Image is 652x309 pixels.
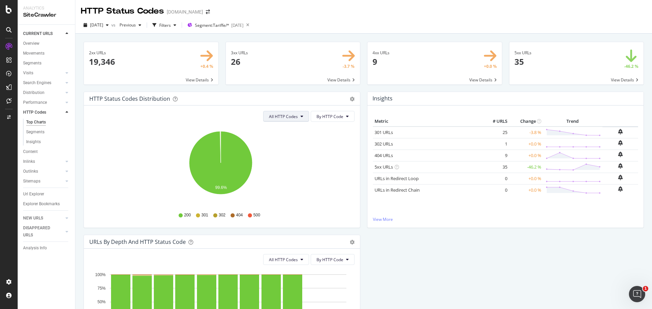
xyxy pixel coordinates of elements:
a: Segments [26,129,70,136]
a: 5xx URLs [375,164,393,170]
button: Previous [117,20,144,31]
td: 25 [482,127,509,138]
div: [DATE] [231,22,243,28]
svg: A chart. [89,127,352,206]
td: +0.0 % [509,150,543,161]
button: By HTTP Code [311,254,355,265]
a: 404 URLs [375,152,393,158]
a: Inlinks [23,158,64,165]
a: HTTP Codes [23,109,64,116]
div: HTTP Status Codes Distribution [89,95,170,102]
a: View More [373,216,638,222]
div: bell-plus [618,140,623,146]
a: NEW URLS [23,215,64,222]
a: Explorer Bookmarks [23,200,70,208]
span: 200 [184,212,191,218]
span: Previous [117,22,136,28]
div: Movements [23,50,44,57]
div: CURRENT URLS [23,30,53,37]
button: Segment:Tariffe/*[DATE] [185,20,243,31]
span: 404 [236,212,243,218]
span: All HTTP Codes [269,114,298,119]
td: 35 [482,161,509,173]
div: DISAPPEARED URLS [23,225,57,239]
div: gear [350,240,355,245]
a: DISAPPEARED URLS [23,225,64,239]
a: Url Explorer [23,191,70,198]
a: Insights [26,138,70,146]
div: URLs by Depth and HTTP Status Code [89,238,186,245]
a: Overview [23,40,70,47]
div: Segments [23,60,41,67]
div: HTTP Codes [23,109,46,116]
div: Distribution [23,89,44,96]
span: All HTTP Codes [269,257,298,263]
button: All HTTP Codes [263,254,309,265]
div: Top Charts [26,119,46,126]
div: Sitemaps [23,178,40,185]
button: Filters [150,20,179,31]
div: Segments [26,129,44,136]
a: Top Charts [26,119,70,126]
button: By HTTP Code [311,111,355,122]
div: NEW URLS [23,215,43,222]
div: Search Engines [23,79,51,86]
th: # URLS [482,116,509,127]
div: arrow-right-arrow-left [206,9,210,14]
span: By HTTP Code [316,257,343,263]
a: Distribution [23,89,64,96]
span: 2025 Jul. 31st [90,22,103,28]
h4: Insights [373,94,393,103]
div: Analysis Info [23,245,47,252]
div: [DOMAIN_NAME] [167,8,203,15]
a: Analysis Info [23,245,70,252]
td: 0 [482,173,509,184]
a: URLs in Redirect Chain [375,187,420,193]
a: Outlinks [23,168,64,175]
a: URLs in Redirect Loop [375,175,419,181]
div: Visits [23,70,33,77]
iframe: Intercom live chat [629,286,645,302]
span: 301 [201,212,208,218]
a: Search Engines [23,79,64,86]
div: Inlinks [23,158,35,165]
div: Content [23,148,38,155]
div: bell-plus [618,186,623,192]
a: Segments [23,60,70,67]
td: -46.2 % [509,161,543,173]
text: 100% [95,272,106,277]
span: 302 [219,212,225,218]
th: Change [509,116,543,127]
div: bell-plus [618,175,623,180]
div: bell-plus [618,152,623,157]
th: Metric [373,116,482,127]
a: Content [23,148,70,155]
div: Performance [23,99,47,106]
span: Segment: Tariffe/* [195,22,229,28]
th: Trend [543,116,602,127]
div: Analytics [23,5,70,11]
td: +0.0 % [509,173,543,184]
a: CURRENT URLS [23,30,64,37]
td: +0.0 % [509,138,543,150]
a: Visits [23,70,64,77]
div: HTTP Status Codes [81,5,164,17]
div: SiteCrawler [23,11,70,19]
div: Insights [26,138,41,146]
div: bell-plus [618,129,623,134]
button: [DATE] [81,20,111,31]
div: Overview [23,40,39,47]
div: Explorer Bookmarks [23,200,60,208]
a: 302 URLs [375,141,393,147]
td: 1 [482,138,509,150]
div: bell-plus [618,163,623,169]
text: 50% [97,300,106,304]
a: 301 URLs [375,129,393,135]
span: vs [111,22,117,28]
td: 0 [482,184,509,196]
div: gear [350,97,355,101]
button: All HTTP Codes [263,111,309,122]
td: -3.8 % [509,127,543,138]
span: By HTTP Code [316,114,343,119]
